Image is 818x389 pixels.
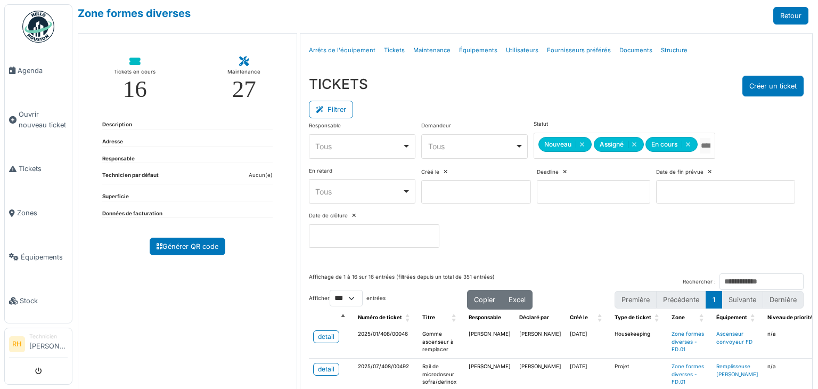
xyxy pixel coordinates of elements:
div: Assigné [594,137,644,152]
a: Équipements [5,235,72,279]
a: Zone formes diverses [78,7,191,20]
label: Date de clôture [309,212,348,220]
span: Zone [672,314,685,320]
div: Tickets en cours [114,67,156,77]
a: Zone formes diverses - FD.01 [672,363,704,385]
a: Tickets en cours 16 [105,48,164,110]
a: Fournisseurs préférés [543,38,615,63]
div: detail [318,332,334,342]
button: Copier [467,290,502,310]
span: Équipements [21,252,68,262]
nav: pagination [615,291,804,309]
div: En cours [645,137,698,152]
label: En retard [309,167,332,175]
span: Copier [474,296,495,304]
dt: Adresse [102,138,123,146]
span: Numéro de ticket [358,314,402,320]
div: Nouveau [538,137,592,152]
a: Tickets [5,147,72,191]
td: Gomme ascenseur à remplacer [418,326,464,359]
span: Stock [20,296,68,306]
li: RH [9,336,25,352]
a: Retour [773,7,808,25]
div: Affichage de 1 à 16 sur 16 entrées (filtrées depuis un total de 351 entrées) [309,273,495,290]
td: 2025/01/408/00046 [354,326,418,359]
div: Tous [428,141,515,152]
div: Tous [315,186,402,197]
a: Maintenance [409,38,455,63]
div: Technicien [29,333,68,341]
span: Équipement [716,314,747,320]
button: Excel [502,290,533,310]
span: Déclaré par [519,314,549,320]
a: detail [313,330,339,343]
td: Housekeeping [610,326,667,359]
span: Tickets [19,164,68,174]
dd: Aucun(e) [249,172,273,180]
label: Créé le [421,168,439,176]
a: Arrêts de l'équipement [305,38,380,63]
div: 27 [232,77,256,101]
div: Tous [315,141,402,152]
span: Zones [17,208,68,218]
dt: Superficie [102,193,129,201]
td: [PERSON_NAME] [515,326,566,359]
dt: Technicien par défaut [102,172,159,184]
a: Ascenseur convoyeur FD [716,331,752,345]
button: 1 [706,291,722,309]
button: Filtrer [309,101,353,118]
dt: Responsable [102,155,135,163]
span: Équipement: Activate to sort [750,310,757,326]
div: Maintenance [227,67,260,77]
img: Badge_color-CXgf-gQk.svg [22,11,54,43]
span: Créé le: Activate to sort [598,310,604,326]
button: Remove item: 'assigned' [628,141,640,148]
a: Maintenance 27 [219,48,269,110]
span: Niveau de priorité [767,314,813,320]
li: [PERSON_NAME] [29,333,68,355]
label: Deadline [537,168,559,176]
a: Utilisateurs [502,38,543,63]
h3: TICKETS [309,76,368,92]
dt: Description [102,121,132,129]
label: Statut [534,120,548,128]
a: RH Technicien[PERSON_NAME] [9,333,68,358]
span: Agenda [18,66,68,76]
button: Créer un ticket [742,76,804,96]
label: Demandeur [421,122,451,130]
a: Tickets [380,38,409,63]
span: Titre: Activate to sort [452,310,458,326]
a: Zones [5,191,72,235]
td: [DATE] [566,326,610,359]
input: Tous [700,138,710,153]
label: Rechercher : [683,278,716,286]
a: Remplisseuse [PERSON_NAME] [716,363,758,377]
a: Générer QR code [150,238,225,255]
span: Excel [509,296,526,304]
a: Équipements [455,38,502,63]
button: Remove item: 'ongoing' [682,141,694,148]
a: Ouvrir nouveau ticket [5,93,72,147]
a: Documents [615,38,657,63]
select: Afficherentrées [330,290,363,306]
a: Agenda [5,48,72,93]
span: Numéro de ticket: Activate to sort [405,310,412,326]
a: Structure [657,38,692,63]
label: Responsable [309,122,341,130]
a: Zone formes diverses - FD.01 [672,331,704,352]
dt: Données de facturation [102,210,162,218]
td: [PERSON_NAME] [464,326,515,359]
span: Ouvrir nouveau ticket [19,109,68,129]
div: 16 [123,77,147,101]
span: Type de ticket [615,314,651,320]
span: Responsable [469,314,501,320]
div: detail [318,364,334,374]
span: Titre [422,314,435,320]
a: Stock [5,279,72,323]
label: Date de fin prévue [656,168,704,176]
span: Zone: Activate to sort [699,310,706,326]
a: detail [313,363,339,376]
label: Afficher entrées [309,290,386,306]
span: Créé le [570,314,588,320]
button: Remove item: 'new' [576,141,588,148]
